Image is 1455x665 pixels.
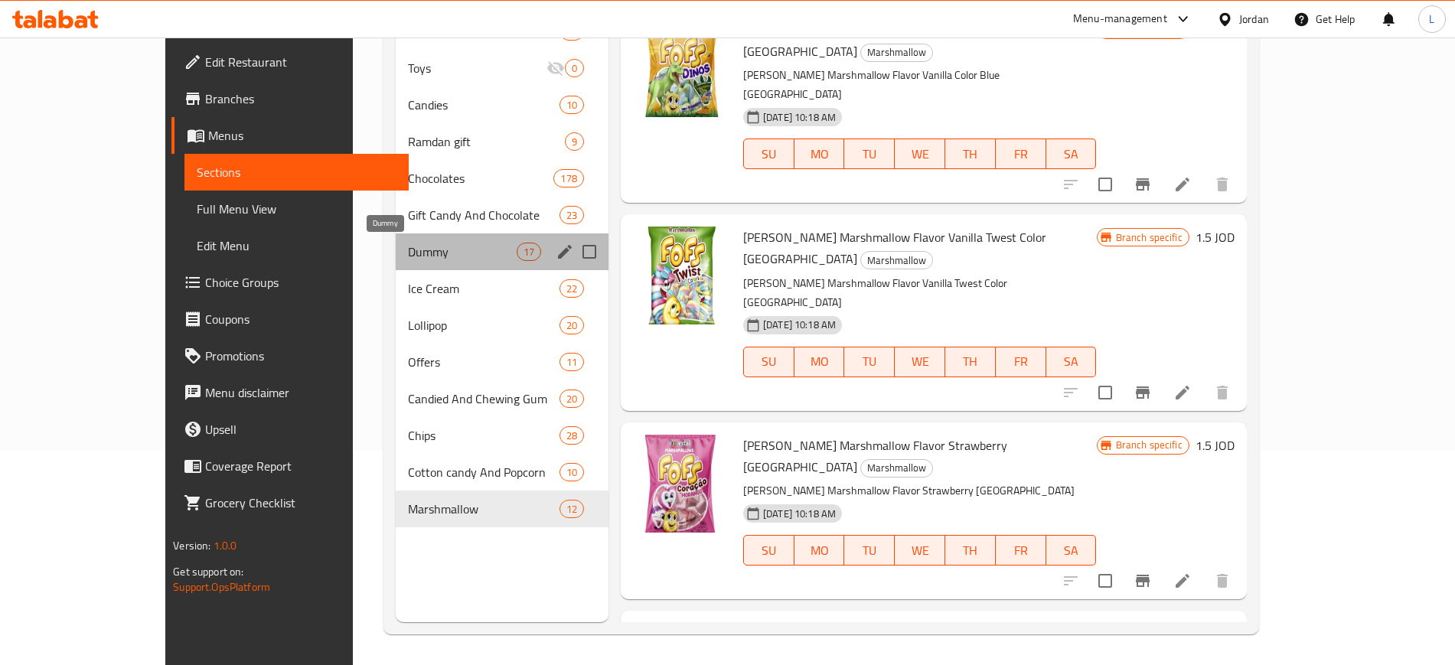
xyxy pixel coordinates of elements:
span: Promotions [205,347,396,365]
h6: 1.5 JOD [1196,19,1235,41]
div: Chips [408,426,559,445]
div: Lollipop20 [396,307,608,344]
button: TU [844,347,895,377]
span: FR [1002,350,1040,373]
span: Get support on: [173,562,243,582]
p: [PERSON_NAME] Marshmallow Flavor Vanilla Twest Color [GEOGRAPHIC_DATA] [743,274,1097,312]
div: Candies [408,96,559,114]
a: Edit menu item [1173,175,1192,194]
span: Branch specific [1110,438,1189,452]
span: 11 [560,355,583,370]
div: Marshmallow12 [396,491,608,527]
span: Ice Cream [408,279,559,298]
span: Marshmallow [408,500,559,518]
span: Edit Restaurant [205,53,396,71]
span: [DATE] 10:18 AM [757,507,842,521]
button: edit [553,240,576,263]
span: MO [801,350,839,373]
div: Marshmallow [860,251,933,269]
a: Support.OpsPlatform [173,577,270,597]
span: Version: [173,536,210,556]
span: [PERSON_NAME] Marshmallow Flavor Vanilla Twest Color [GEOGRAPHIC_DATA] [743,226,1046,270]
a: Coverage Report [171,448,408,484]
div: Marshmallow [860,44,933,62]
button: WE [895,139,945,169]
div: items [559,500,584,518]
span: WE [901,539,939,562]
div: Lollipop [408,316,559,334]
div: Cotton candy And Popcorn [408,463,559,481]
div: Ramdan gift9 [396,123,608,160]
button: SU [743,347,794,377]
span: Candied And Chewing Gum [408,390,559,408]
h6: 1.5 JOD [1196,227,1235,248]
p: [PERSON_NAME] Marshmallow Flavor Strawberry [GEOGRAPHIC_DATA] [743,481,1097,500]
button: Branch-specific-item [1124,374,1161,411]
button: WE [895,535,945,566]
span: MO [801,539,839,562]
span: TU [850,143,889,165]
span: Full Menu View [197,200,396,218]
button: delete [1204,166,1241,203]
div: Offers [408,353,559,371]
div: items [559,206,584,224]
span: 23 [560,208,583,223]
div: Chips28 [396,417,608,454]
div: items [565,132,584,151]
div: Jordan [1239,11,1269,28]
a: Upsell [171,411,408,448]
button: SA [1046,347,1097,377]
p: [PERSON_NAME] Marshmallow Flavor Vanilla Color Blue [GEOGRAPHIC_DATA] [743,66,1097,104]
span: 28 [560,429,583,443]
span: Grocery Checklist [205,494,396,512]
button: TH [945,139,996,169]
span: SA [1052,143,1091,165]
span: WE [901,350,939,373]
button: TU [844,139,895,169]
button: WE [895,347,945,377]
span: Coupons [205,310,396,328]
span: WE [901,143,939,165]
a: Edit menu item [1173,572,1192,590]
span: TU [850,539,889,562]
div: items [559,390,584,408]
span: Gift Candy And Chocolate [408,206,559,224]
button: TH [945,347,996,377]
div: Gift Candy And Chocolate23 [396,197,608,233]
button: MO [794,535,845,566]
img: Florestal Marshmallow Flavor Strawberry Brazil [633,435,731,533]
div: Offers11 [396,344,608,380]
div: Marshmallow [860,459,933,478]
span: SU [750,350,788,373]
div: items [559,96,584,114]
span: Ramdan gift [408,132,565,151]
span: 0 [566,61,583,76]
div: items [559,426,584,445]
span: [PERSON_NAME] Marshmallow Flavor Vanilla Color Blue [GEOGRAPHIC_DATA] [743,18,1039,63]
button: FR [996,347,1046,377]
span: [DATE] 10:18 AM [757,110,842,125]
div: Cotton candy And Popcorn10 [396,454,608,491]
a: Sections [184,154,408,191]
span: 17 [517,245,540,259]
button: Branch-specific-item [1124,562,1161,599]
div: items [559,463,584,481]
span: SA [1052,350,1091,373]
span: Select to update [1089,377,1121,409]
span: Toys [408,59,546,77]
button: SA [1046,535,1097,566]
a: Branches [171,80,408,117]
span: TH [951,350,990,373]
button: SU [743,139,794,169]
span: Branch specific [1110,230,1189,245]
span: FR [1002,539,1040,562]
div: items [565,59,584,77]
span: Marshmallow [861,252,932,269]
span: 9 [566,135,583,149]
a: Edit Menu [184,227,408,264]
div: items [559,316,584,334]
span: Sections [197,163,396,181]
